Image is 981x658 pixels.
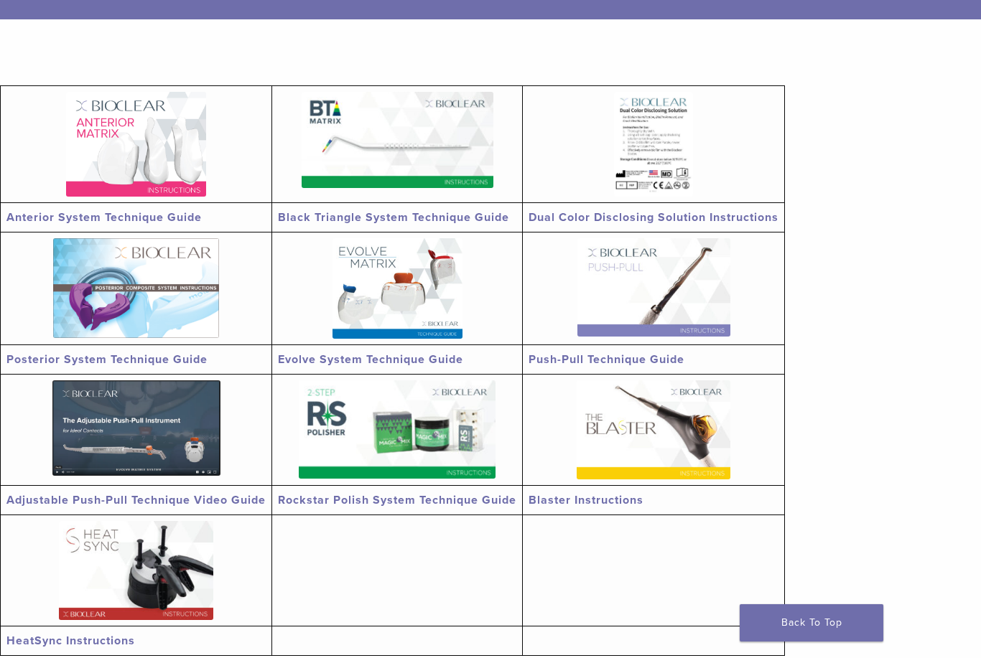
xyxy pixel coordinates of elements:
a: Anterior System Technique Guide [6,210,202,225]
a: Adjustable Push-Pull Technique Video Guide [6,493,266,507]
a: Evolve System Technique Guide [278,352,463,367]
a: HeatSync Instructions [6,634,135,648]
a: Blaster Instructions [529,493,643,507]
a: Posterior System Technique Guide [6,352,208,367]
a: Dual Color Disclosing Solution Instructions [529,210,778,225]
a: Push-Pull Technique Guide [529,352,684,367]
a: Black Triangle System Technique Guide [278,210,509,225]
a: Rockstar Polish System Technique Guide [278,493,516,507]
a: Back To Top [740,604,883,641]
